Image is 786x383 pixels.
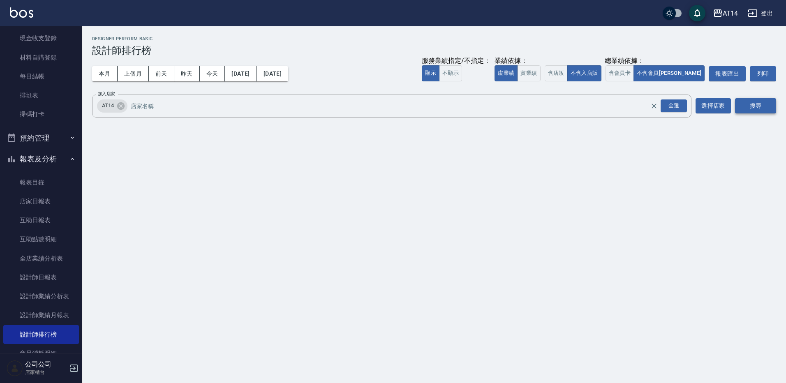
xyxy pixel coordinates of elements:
button: 本月 [92,66,118,81]
a: 設計師業績分析表 [3,287,79,306]
button: 預約管理 [3,127,79,149]
button: 報表匯出 [709,66,746,81]
div: 業績依據： [495,57,540,65]
button: 上個月 [118,66,149,81]
div: 服務業績指定/不指定： [422,57,490,65]
div: AT14 [723,8,738,18]
input: 店家名稱 [129,99,665,113]
button: 列印 [750,66,776,81]
a: 每日結帳 [3,67,79,86]
button: [DATE] [225,66,257,81]
button: 不含會員[PERSON_NAME] [633,65,705,81]
h2: Designer Perform Basic [92,36,776,42]
a: 設計師日報表 [3,268,79,287]
button: 含會員卡 [606,65,634,81]
h3: 設計師排行榜 [92,45,776,56]
button: 昨天 [174,66,200,81]
button: 虛業績 [495,65,518,81]
button: 前天 [149,66,174,81]
button: [DATE] [257,66,288,81]
a: 店家日報表 [3,192,79,211]
a: 報表目錄 [3,173,79,192]
a: 排班表 [3,86,79,105]
button: 登出 [744,6,776,21]
button: Clear [648,100,660,112]
button: Open [659,98,689,114]
button: 不含入店販 [567,65,601,81]
button: save [689,5,705,21]
h5: 公司公司 [25,360,67,369]
label: 加入店家 [98,91,115,97]
button: 選擇店家 [696,98,731,113]
a: 設計師排行榜 [3,325,79,344]
button: 不顯示 [439,65,462,81]
img: Logo [10,7,33,18]
a: 互助點數明細 [3,230,79,249]
p: 店家櫃台 [25,369,67,376]
img: Person [7,360,23,376]
button: AT14 [710,5,741,22]
div: AT14 [97,99,127,113]
a: 設計師業績月報表 [3,306,79,325]
button: 報表及分析 [3,148,79,170]
button: 顯示 [422,65,439,81]
a: 現金收支登錄 [3,29,79,48]
a: 互助日報表 [3,211,79,230]
button: 含店販 [545,65,568,81]
a: 商品消耗明細 [3,344,79,363]
button: 搜尋 [735,98,776,113]
div: 全選 [661,99,687,112]
button: 實業績 [517,65,540,81]
span: AT14 [97,102,119,110]
a: 材料自購登錄 [3,48,79,67]
div: 總業績依據： [545,57,705,65]
a: 全店業績分析表 [3,249,79,268]
a: 掃碼打卡 [3,105,79,124]
button: 今天 [200,66,225,81]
